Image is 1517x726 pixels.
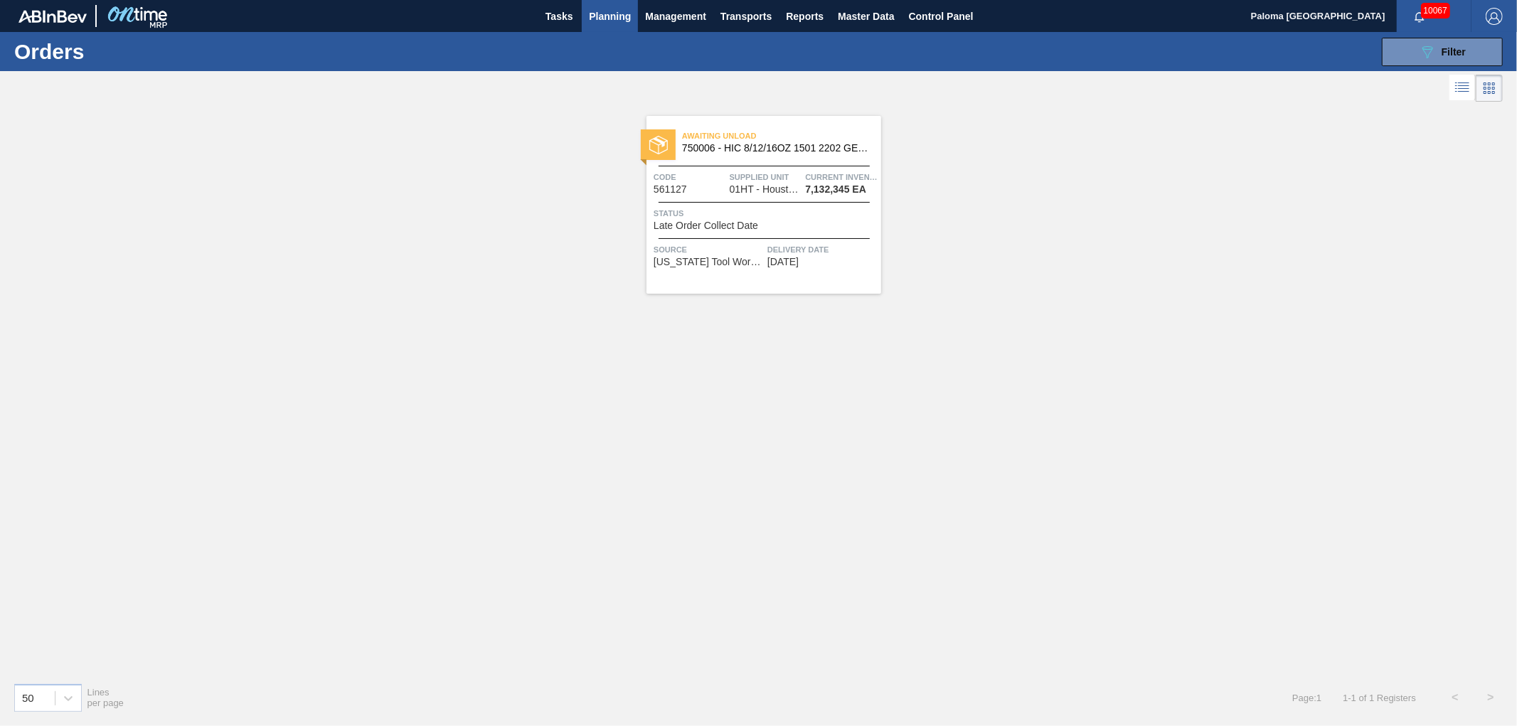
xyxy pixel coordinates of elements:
[1486,8,1503,25] img: Logout
[720,8,772,25] span: Transports
[1473,680,1508,715] button: >
[682,143,870,154] span: 750006 - HIC 8/12/16OZ 1501 2202 GEN 0909 CLEAR 2
[767,257,799,267] span: 04/05/2024
[909,8,974,25] span: Control Panel
[1421,3,1450,18] span: 10067
[654,257,764,267] span: Illinois Tool Works - Charleston
[636,116,881,294] a: statusAwaiting Unload750006 - HIC 8/12/16OZ 1501 2202 GEN 0909 CLEAR 2Code561127Supplied Unit01HT...
[730,170,802,184] span: Supplied Unit
[1449,75,1476,102] div: List Vision
[1292,693,1321,703] span: Page : 1
[682,129,881,143] span: Awaiting Unload
[1397,6,1442,26] button: Notifications
[1476,75,1503,102] div: Card Vision
[654,184,687,195] span: 561127
[767,242,878,257] span: Delivery Date
[654,220,758,231] span: Late Order Collect Date
[14,43,230,60] h1: Orders
[730,184,801,195] span: 01HT - Houston Brewery
[786,8,824,25] span: Reports
[18,10,87,23] img: TNhmsLtSVTkK8tSr43FrP2fwEKptu5GPRR3wAAAABJRU5ErkJggg==
[654,206,878,220] span: Status
[805,184,866,195] span: 7,132,345 EA
[589,8,631,25] span: Planning
[838,8,894,25] span: Master Data
[654,242,764,257] span: Source
[654,170,726,184] span: Code
[1382,38,1503,66] button: Filter
[1437,680,1473,715] button: <
[22,692,34,704] div: 50
[645,8,706,25] span: Management
[649,136,668,154] img: status
[1343,693,1416,703] span: 1 - 1 of 1 Registers
[543,8,575,25] span: Tasks
[1442,46,1466,58] span: Filter
[805,170,878,184] span: Current inventory
[87,687,124,708] span: Lines per page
